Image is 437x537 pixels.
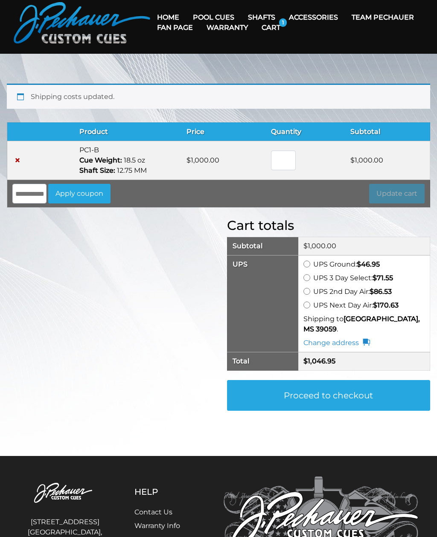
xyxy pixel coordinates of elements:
span: $ [350,156,355,164]
a: Proceed to checkout [227,380,430,411]
button: Update cart [369,184,425,203]
button: Apply coupon [48,184,111,203]
p: Shipping to . [303,314,425,334]
bdi: 1,000.00 [186,156,219,164]
a: Pool Cues [186,6,241,28]
span: $ [373,301,377,309]
span: $ [303,242,308,250]
span: $ [303,357,308,365]
bdi: 71.55 [373,274,393,282]
bdi: 170.63 [373,301,399,309]
strong: [GEOGRAPHIC_DATA], MS 39059 [303,315,420,333]
dt: Cue Weight: [79,155,122,165]
dt: Shaft Size: [79,165,115,176]
th: Subtotal [345,122,430,141]
label: UPS 2nd Day Air: [313,287,392,296]
a: Change address [303,338,370,348]
label: UPS 3 Day Select: [313,274,393,282]
a: Shafts [241,6,282,28]
th: Quantity [266,122,345,141]
h5: Help [134,487,201,497]
p: 18.5 oz [79,155,176,165]
span: $ [373,274,377,282]
a: Home [150,6,186,28]
a: Warranty [200,17,255,38]
label: UPS Next Day Air: [313,301,399,309]
span: $ [186,156,191,164]
th: Product [74,122,181,141]
h2: Cart totals [227,218,430,234]
bdi: 46.95 [357,260,380,268]
td: PC1-B [74,141,181,180]
label: UPS Ground: [313,260,380,268]
span: $ [357,260,361,268]
th: Subtotal [227,237,298,255]
th: Total [227,352,298,371]
a: Fan Page [150,17,200,38]
th: Price [181,122,266,141]
span: $ [370,287,374,296]
a: Team Pechauer [345,6,421,28]
img: Pechauer Custom Cues [19,476,111,510]
bdi: 1,000.00 [303,242,336,250]
th: UPS [227,255,298,352]
a: Accessories [282,6,345,28]
bdi: 1,000.00 [350,156,383,164]
a: Cart [255,17,287,38]
bdi: 86.53 [370,287,392,296]
img: Pechauer Custom Cues [14,2,150,44]
div: Shipping costs updated. [7,84,430,109]
a: Remove PC1-B from cart [12,155,23,165]
bdi: 1,046.95 [303,357,335,365]
input: Product quantity [271,151,296,170]
a: Contact Us [134,508,172,516]
p: 12.75 MM [79,165,176,176]
a: Warranty Info [134,522,180,530]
